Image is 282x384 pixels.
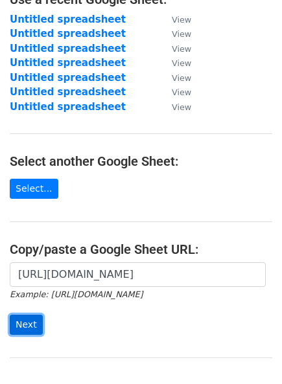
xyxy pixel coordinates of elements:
[172,44,191,54] small: View
[10,242,272,257] h4: Copy/paste a Google Sheet URL:
[10,153,272,169] h4: Select another Google Sheet:
[10,289,143,299] small: Example: [URL][DOMAIN_NAME]
[217,322,282,384] iframe: Chat Widget
[10,28,126,40] a: Untitled spreadsheet
[159,101,191,113] a: View
[159,72,191,84] a: View
[172,87,191,97] small: View
[10,14,126,25] a: Untitled spreadsheet
[172,73,191,83] small: View
[172,29,191,39] small: View
[159,14,191,25] a: View
[10,179,58,199] a: Select...
[10,43,126,54] a: Untitled spreadsheet
[159,86,191,98] a: View
[159,28,191,40] a: View
[159,43,191,54] a: View
[10,262,266,287] input: Paste your Google Sheet URL here
[159,57,191,69] a: View
[10,101,126,113] a: Untitled spreadsheet
[172,15,191,25] small: View
[172,102,191,112] small: View
[10,86,126,98] a: Untitled spreadsheet
[10,315,43,335] input: Next
[172,58,191,68] small: View
[10,72,126,84] a: Untitled spreadsheet
[10,57,126,69] a: Untitled spreadsheet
